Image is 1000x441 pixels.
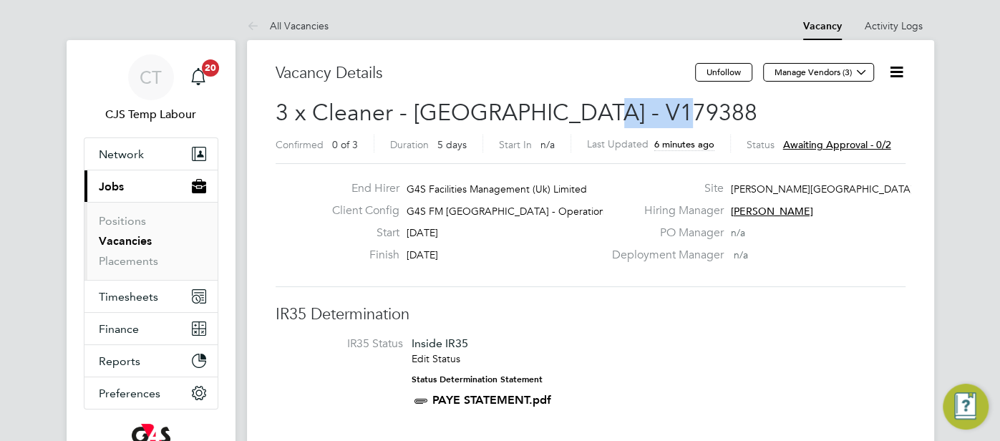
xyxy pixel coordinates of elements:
span: Jobs [99,180,124,193]
span: 3 x Cleaner - [GEOGRAPHIC_DATA] - V179388 [276,99,757,127]
span: Timesheets [99,290,158,304]
span: Reports [99,354,140,368]
label: Status [747,138,775,151]
button: Finance [84,313,218,344]
button: Preferences [84,377,218,409]
label: Duration [390,138,429,151]
span: Finance [99,322,139,336]
span: 5 days [437,138,467,151]
a: Vacancies [99,234,152,248]
span: n/a [733,248,747,261]
h3: IR35 Determination [276,304,906,325]
label: PO Manager [603,226,723,241]
span: G4S Facilities Management (Uk) Limited [407,183,587,195]
label: Confirmed [276,138,324,151]
button: Unfollow [695,63,752,82]
span: Preferences [99,387,160,400]
span: 0 of 3 [332,138,358,151]
label: Client Config [321,203,399,218]
a: Positions [99,214,146,228]
a: PAYE STATEMENT.pdf [432,393,551,407]
a: 20 [184,54,213,100]
a: Placements [99,254,158,268]
label: Site [603,181,723,196]
button: Network [84,138,218,170]
span: [PERSON_NAME][GEOGRAPHIC_DATA] [730,183,913,195]
span: n/a [540,138,555,151]
span: n/a [730,226,744,239]
a: Activity Logs [865,19,923,32]
label: Finish [321,248,399,263]
a: Edit Status [412,352,460,365]
button: Engage Resource Center [943,384,989,430]
button: Timesheets [84,281,218,312]
span: 6 minutes ago [654,138,714,150]
label: Start In [499,138,532,151]
button: Reports [84,345,218,377]
label: IR35 Status [290,336,403,352]
span: CJS Temp Labour [84,106,218,123]
span: Awaiting approval - 0/2 [783,138,891,151]
label: Hiring Manager [603,203,723,218]
h3: Vacancy Details [276,63,695,84]
label: Start [321,226,399,241]
span: [DATE] [407,248,438,261]
label: End Hirer [321,181,399,196]
span: [DATE] [407,226,438,239]
span: Network [99,147,144,161]
strong: Status Determination Statement [412,374,543,384]
span: G4S FM [GEOGRAPHIC_DATA] - Operational [407,205,612,218]
button: Jobs [84,170,218,202]
div: Jobs [84,202,218,280]
label: Last Updated [587,137,649,150]
a: CTCJS Temp Labour [84,54,218,123]
a: Vacancy [803,20,842,32]
span: Inside IR35 [412,336,468,350]
button: Manage Vendors (3) [763,63,874,82]
label: Deployment Manager [603,248,723,263]
span: [PERSON_NAME] [730,205,812,218]
span: CT [140,68,162,87]
span: 20 [202,59,219,77]
a: All Vacancies [247,19,329,32]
